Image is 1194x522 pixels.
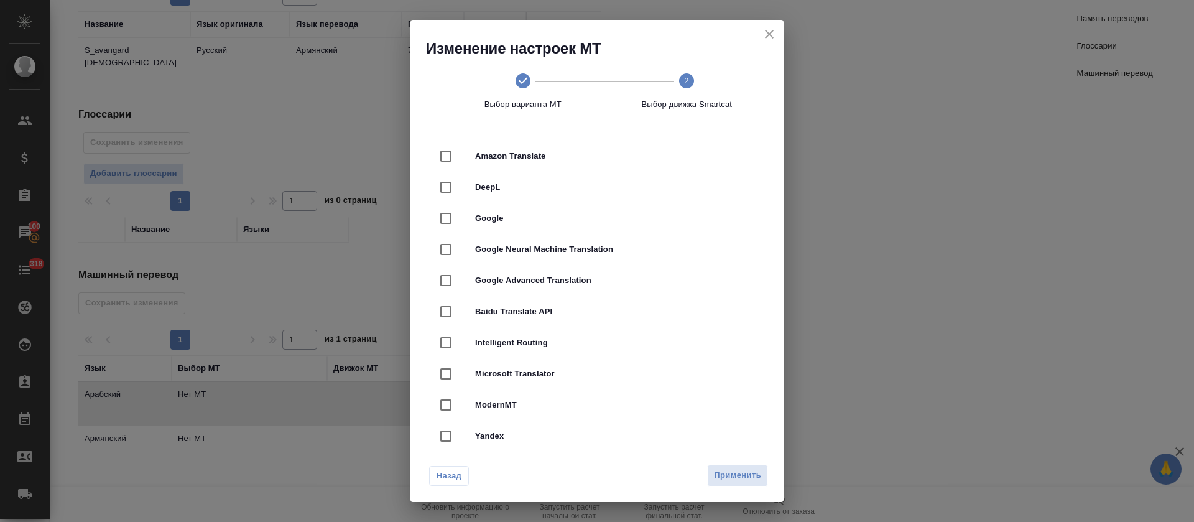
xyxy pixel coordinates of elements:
span: Google Advanced Translation [475,274,754,287]
button: Назад [429,466,469,486]
div: Google [430,203,764,234]
span: Intelligent Routing [475,337,754,349]
h2: Изменение настроек МТ [426,39,784,58]
div: Google Advanced Translation [430,265,764,296]
div: Yandex [430,421,764,452]
span: ModernMT [475,399,754,411]
span: DeepL [475,181,754,193]
span: Yandex [475,430,754,442]
div: Intelligent Routing [430,327,764,358]
span: Выбор варианта МТ [446,98,600,111]
div: Amazon Translate [430,141,764,172]
span: Baidu Translate API [475,305,754,318]
div: ModernMT [430,389,764,421]
div: DeepL [430,172,764,203]
span: Google [475,212,754,225]
span: Назад [436,470,462,482]
span: Применить [714,468,761,483]
span: Выбор движка Smartcat [610,98,764,111]
div: Microsoft Translator [430,358,764,389]
button: close [760,25,779,44]
span: Google Neural Machine Translation [475,243,754,256]
span: Amazon Translate [475,150,754,162]
text: 2 [685,76,689,85]
button: Применить [707,465,768,487]
div: Baidu Translate API [430,296,764,327]
span: Microsoft Translator [475,368,754,380]
div: Google Neural Machine Translation [430,234,764,265]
